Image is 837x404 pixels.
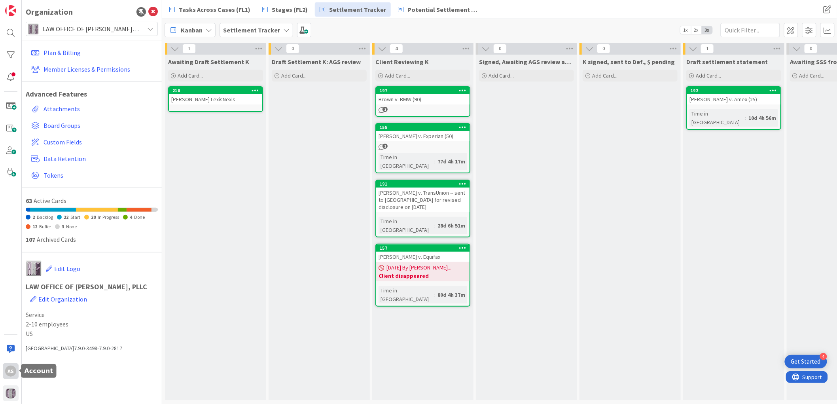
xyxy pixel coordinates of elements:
[182,44,196,53] span: 1
[179,5,250,14] span: Tasks Across Cases (FL1)
[375,86,470,117] a: 197Brown v. BMW (90)
[696,72,721,79] span: Add Card...
[281,72,307,79] span: Add Card...
[376,180,470,188] div: 191
[799,72,825,79] span: Add Card...
[28,23,39,34] img: avatar
[45,260,81,277] button: Edit Logo
[28,152,158,166] a: Data Retention
[272,5,308,14] span: Stages (FL2)
[383,144,388,149] span: 2
[436,157,467,166] div: 77d 4h 17m
[583,58,675,66] span: K signed, sent to Def., $ pending
[745,114,746,122] span: :
[32,214,35,220] span: 2
[32,224,37,230] span: 12
[687,87,780,94] div: 192
[702,26,712,34] span: 3x
[38,295,87,303] span: Edit Organization
[43,23,140,34] span: LAW OFFICE OF [PERSON_NAME], PLLC
[820,353,827,360] div: 4
[26,319,158,329] span: 2-10 employees
[272,58,361,66] span: Draft Settlement K: AGS review
[493,44,507,53] span: 0
[375,123,470,173] a: 155[PERSON_NAME] v. Experian (50)Time in [GEOGRAPHIC_DATA]:77d 4h 17m
[691,26,702,34] span: 2x
[134,214,145,220] span: Done
[178,72,203,79] span: Add Card...
[376,87,470,94] div: 197
[434,221,436,230] span: :
[165,2,255,17] a: Tasks Across Cases (FL1)
[375,180,470,237] a: 191[PERSON_NAME] v. TransUnion -- sent to [GEOGRAPHIC_DATA] for revised disclosure on [DATE]Time ...
[44,154,155,163] span: Data Retention
[385,72,410,79] span: Add Card...
[375,58,429,66] span: Client Reviewing K
[26,235,35,243] span: 107
[28,62,158,76] a: Member Licenses & Permissions
[376,94,470,104] div: Brown v. BMW (90)
[26,90,158,99] h1: Advanced Features
[17,1,36,11] span: Support
[434,157,436,166] span: :
[26,344,158,353] div: [GEOGRAPHIC_DATA] 7.9.0-3498-7.9.0-2817
[28,102,158,116] a: Attachments
[436,221,467,230] div: 28d 6h 51m
[376,180,470,212] div: 191[PERSON_NAME] v. TransUnion -- sent to [GEOGRAPHIC_DATA] for revised disclosure on [DATE]
[39,224,51,230] span: Buffer
[26,196,158,205] div: Active Cards
[379,286,434,303] div: Time in [GEOGRAPHIC_DATA]
[380,125,470,130] div: 155
[380,245,470,251] div: 157
[407,5,479,14] span: Potential Settlement (Discussions)
[434,290,436,299] span: :
[26,235,158,244] div: Archived Cards
[785,355,827,368] div: Open Get Started checklist, remaining modules: 4
[5,366,16,377] div: AS
[37,214,53,220] span: Backlog
[479,58,574,66] span: Signed, Awaiting AGS review and return to Defendant
[30,291,87,307] button: Edit Organization
[597,44,610,53] span: 0
[379,217,434,234] div: Time in [GEOGRAPHIC_DATA]
[376,131,470,141] div: [PERSON_NAME] v. Experian (50)
[26,197,32,205] span: 63
[168,86,263,112] a: 210[PERSON_NAME] LexisNexis
[24,367,53,375] h5: Account
[721,23,780,37] input: Quick Filter...
[26,283,158,307] h1: LAW OFFICE OF [PERSON_NAME], PLLC
[26,329,158,338] span: US
[380,181,470,187] div: 191
[54,265,80,273] span: Edit Logo
[376,124,470,131] div: 155
[393,2,484,17] a: Potential Settlement (Discussions)
[5,388,16,399] img: avatar
[380,88,470,93] div: 197
[329,5,386,14] span: Settlement Tracker
[376,245,470,262] div: 157[PERSON_NAME] v. Equifax
[376,245,470,252] div: 157
[28,135,158,149] a: Custom Fields
[746,114,778,122] div: 10d 4h 56m
[44,121,155,130] span: Board Groups
[172,88,262,93] div: 210
[5,5,16,16] img: Visit kanbanzone.com
[70,214,80,220] span: Start
[91,214,96,220] span: 20
[791,358,821,366] div: Get Started
[390,44,403,53] span: 4
[687,87,780,104] div: 192[PERSON_NAME] v. Amex (25)
[680,26,691,34] span: 1x
[315,2,391,17] a: Settlement Tracker
[489,72,514,79] span: Add Card...
[592,72,617,79] span: Add Card...
[379,272,467,280] b: Client disappeared
[376,188,470,212] div: [PERSON_NAME] v. TransUnion -- sent to [GEOGRAPHIC_DATA] for revised disclosure on [DATE]
[62,224,64,230] span: 3
[26,310,158,319] span: Service
[376,87,470,104] div: 197Brown v. BMW (90)
[689,109,745,127] div: Time in [GEOGRAPHIC_DATA]
[26,6,73,18] div: Organization
[286,44,299,53] span: 0
[376,252,470,262] div: [PERSON_NAME] v. Equifax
